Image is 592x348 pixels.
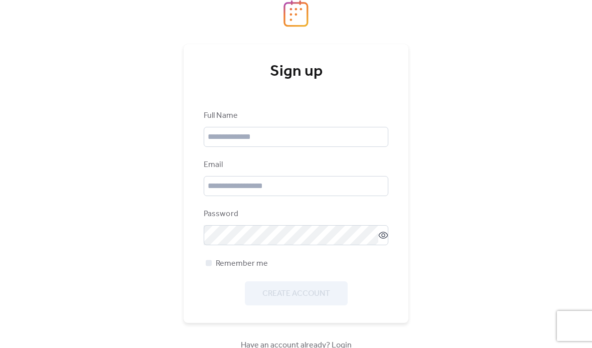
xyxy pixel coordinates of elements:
[204,110,386,122] div: Full Name
[204,208,386,220] div: Password
[204,62,388,82] div: Sign up
[204,159,386,171] div: Email
[216,258,268,270] span: Remember me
